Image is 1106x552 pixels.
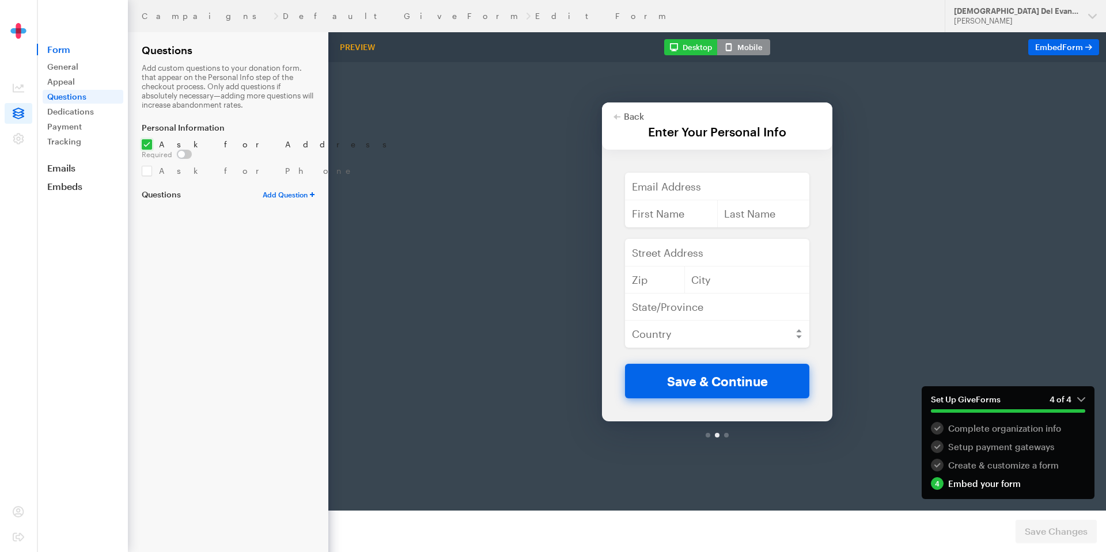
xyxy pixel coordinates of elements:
[717,39,770,55] button: Mobile
[142,123,315,132] label: Personal Information
[142,63,315,109] p: Add custom questions to your donation form. that appear on the Personal Info step of the checkout...
[931,440,944,453] div: 2
[283,12,521,21] a: Default GiveForm
[931,477,1085,490] a: 4 Embed your form
[931,440,1085,453] a: 2 Setup payment gateways
[931,422,944,435] div: 1
[1050,394,1085,405] em: 4 of 4
[931,422,1085,435] div: Complete organization info
[931,459,1085,471] div: Create & customize a form
[954,6,1079,16] div: [DEMOGRAPHIC_DATA] Del Evangelio Pleno De Miami Inc.
[931,459,944,471] div: 3
[922,386,1094,422] button: Set Up GiveForms4 of 4
[931,440,1085,453] div: Setup payment gateways
[931,459,1085,471] a: 3 Create & customize a form
[1028,39,1099,55] a: EmbedForm
[142,44,315,56] h2: Questions
[142,12,269,21] a: Campaigns
[335,42,380,52] div: Preview
[954,16,1079,26] div: [PERSON_NAME]
[1035,42,1083,52] span: Embed
[931,422,1085,435] a: 1 Complete organization info
[931,477,944,490] div: 4
[931,477,1085,490] div: Embed your form
[142,166,361,176] div: %>
[328,32,1106,511] iframe: To enrich screen reader interactions, please activate Accessibility in Grammarly extension settings
[142,190,249,199] label: Questions
[1062,42,1083,52] span: Form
